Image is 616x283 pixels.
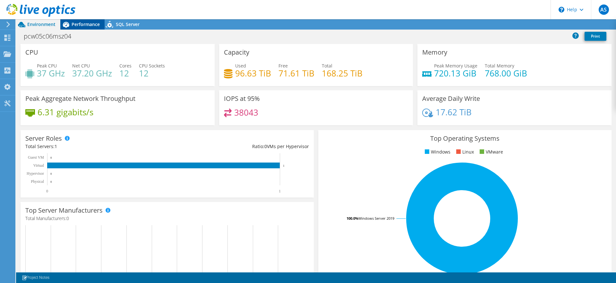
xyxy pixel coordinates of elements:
[167,143,309,150] div: Ratio: VMs per Hypervisor
[116,21,140,27] span: SQL Server
[283,164,285,167] text: 1
[436,109,472,116] h4: 17.62 TiB
[37,63,57,69] span: Peak CPU
[50,172,52,175] text: 0
[358,216,394,221] tspan: Windows Server 2019
[50,180,52,183] text: 0
[25,207,103,214] h3: Top Server Manufacturers
[119,63,132,69] span: Cores
[423,148,450,155] li: Windows
[455,148,474,155] li: Linux
[323,135,607,142] h3: Top Operating Systems
[278,63,288,69] span: Free
[322,63,332,69] span: Total
[31,179,44,184] text: Physical
[25,49,38,56] h3: CPU
[46,189,48,193] text: 0
[27,21,56,27] span: Environment
[37,70,65,77] h4: 37 GHz
[434,70,477,77] h4: 720.13 GiB
[422,95,480,102] h3: Average Daily Write
[346,216,358,221] tspan: 100.0%
[25,95,135,102] h3: Peak Aggregate Network Throughput
[279,189,281,193] text: 1
[278,70,314,77] h4: 71.61 TiB
[264,143,267,149] span: 0
[21,33,81,40] h1: pcw05c06msz04
[33,163,44,168] text: Virtual
[72,21,100,27] span: Performance
[485,70,527,77] h4: 768.00 GiB
[599,4,609,15] span: AS
[72,63,90,69] span: Net CPU
[28,155,44,160] text: Guest VM
[66,215,69,221] span: 0
[585,32,606,41] a: Print
[139,63,165,69] span: CPU Sockets
[235,70,271,77] h4: 96.63 TiB
[55,143,57,149] span: 1
[559,7,564,13] svg: \n
[25,143,167,150] div: Total Servers:
[27,171,44,176] text: Hypervisor
[434,63,477,69] span: Peak Memory Usage
[235,63,246,69] span: Used
[234,109,258,116] h4: 38043
[485,63,514,69] span: Total Memory
[224,49,249,56] h3: Capacity
[422,49,447,56] h3: Memory
[17,274,54,282] a: Project Notes
[50,156,52,159] text: 0
[119,70,132,77] h4: 12
[25,215,309,222] h4: Total Manufacturers:
[478,148,503,155] li: VMware
[322,70,363,77] h4: 168.25 TiB
[25,135,62,142] h3: Server Roles
[38,109,93,116] h4: 6.31 gigabits/s
[139,70,165,77] h4: 12
[224,95,260,102] h3: IOPS at 95%
[72,70,112,77] h4: 37.20 GHz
